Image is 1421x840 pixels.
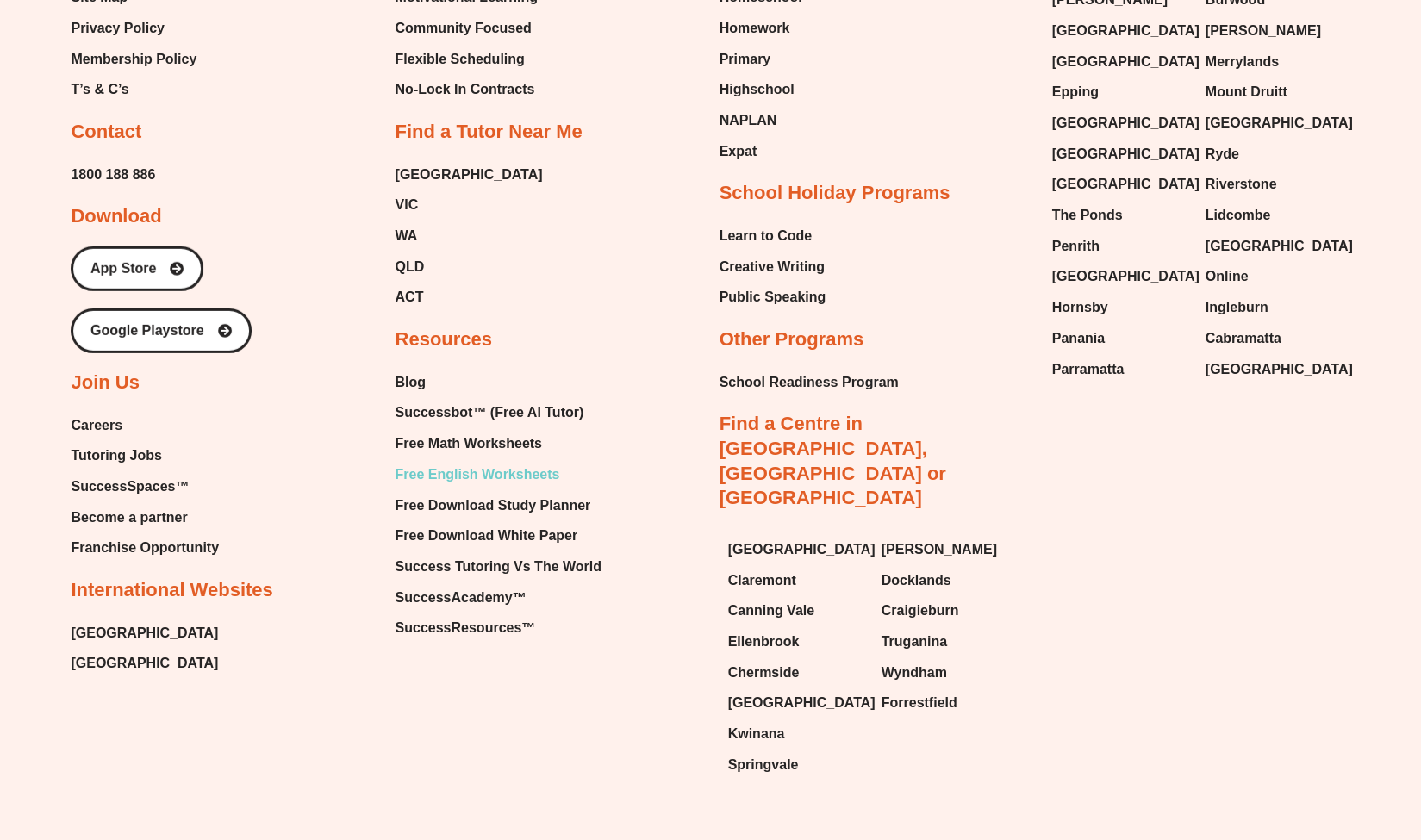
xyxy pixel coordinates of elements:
[1134,645,1421,840] iframe: Chat Widget
[395,192,418,218] span: VIC
[71,578,272,603] h2: International Websites
[1206,326,1342,352] a: Cabramatta
[1052,295,1108,320] span: Hornsby
[395,400,583,426] span: Successbot™ (Free AI Tutor)
[728,721,785,747] span: Kwinana
[720,16,802,41] a: Homework
[395,554,601,580] span: Success Tutoring Vs The World
[71,620,218,646] a: [GEOGRAPHIC_DATA]
[728,752,799,778] span: Springvale
[395,615,601,641] a: SuccessResources™
[720,254,825,280] span: Creative Writing
[882,598,959,624] span: Craigieburn
[395,370,601,395] a: Blog
[71,120,141,145] h2: Contact
[882,660,947,686] span: Wyndham
[71,204,161,229] h2: Download
[395,120,582,145] h2: Find a Tutor Near Me
[1052,79,1188,105] a: Epping
[1206,202,1342,228] a: Lidcombe
[1206,295,1342,320] a: Ingleburn
[71,413,122,439] span: Careers
[1052,326,1188,352] a: Panania
[728,537,876,563] span: [GEOGRAPHIC_DATA]
[395,223,417,249] span: WA
[1052,202,1123,228] span: The Ponds
[395,284,423,310] span: ACT
[720,108,777,134] span: NAPLAN
[71,162,155,188] a: 1800 188 886
[71,443,161,469] span: Tutoring Jobs
[1052,264,1200,289] span: [GEOGRAPHIC_DATA]
[71,650,218,676] span: [GEOGRAPHIC_DATA]
[1052,18,1200,44] span: [GEOGRAPHIC_DATA]
[720,223,813,249] span: Learn to Code
[720,77,795,103] span: Highschool
[71,16,165,41] span: Privacy Policy
[728,690,876,716] span: [GEOGRAPHIC_DATA]
[720,181,950,206] h2: School Holiday Programs
[882,598,1018,624] a: Craigieburn
[1052,202,1188,228] a: The Ponds
[1052,171,1200,197] span: [GEOGRAPHIC_DATA]
[1206,141,1239,167] span: Ryde
[1052,233,1100,259] span: Penrith
[395,223,542,249] a: WA
[395,462,601,488] a: Free English Worksheets
[1206,49,1279,75] span: Merrylands
[395,77,534,103] span: No-Lock In Contracts
[1052,357,1188,383] a: Parramatta
[1206,357,1353,383] span: [GEOGRAPHIC_DATA]
[1052,110,1188,136] a: [GEOGRAPHIC_DATA]
[71,535,219,561] a: Franchise Opportunity
[395,431,601,457] a: Free Math Worksheets
[728,752,864,778] a: Springvale
[1206,357,1342,383] a: [GEOGRAPHIC_DATA]
[720,16,790,41] span: Homework
[90,324,204,338] span: Google Playstore
[71,370,139,395] h2: Join Us
[395,47,541,72] a: Flexible Scheduling
[720,47,802,72] a: Primary
[395,284,542,310] a: ACT
[395,192,542,218] a: VIC
[1052,110,1200,136] span: [GEOGRAPHIC_DATA]
[71,443,219,469] a: Tutoring Jobs
[395,431,541,457] span: Free Math Worksheets
[1052,264,1188,289] a: [GEOGRAPHIC_DATA]
[720,284,826,310] a: Public Speaking
[1206,326,1281,352] span: Cabramatta
[71,308,252,353] a: Google Playstore
[720,254,826,280] a: Creative Writing
[395,523,601,549] a: Free Download White Paper
[882,568,1018,594] a: Docklands
[90,262,156,276] span: App Store
[71,47,196,72] a: Membership Policy
[882,537,1018,563] a: [PERSON_NAME]
[720,413,946,508] a: Find a Centre in [GEOGRAPHIC_DATA], [GEOGRAPHIC_DATA] or [GEOGRAPHIC_DATA]
[395,615,535,641] span: SuccessResources™
[71,505,219,531] a: Become a partner
[395,77,541,103] a: No-Lock In Contracts
[395,254,424,280] span: QLD
[71,77,128,103] span: T’s & C’s
[71,505,187,531] span: Become a partner
[728,660,864,686] a: Chermside
[728,690,864,716] a: [GEOGRAPHIC_DATA]
[882,629,1018,655] a: Truganina
[728,568,796,594] span: Claremont
[882,660,1018,686] a: Wyndham
[1206,49,1342,75] a: Merrylands
[720,47,771,72] span: Primary
[1206,264,1342,289] a: Online
[395,162,542,188] span: [GEOGRAPHIC_DATA]
[1206,110,1342,136] a: [GEOGRAPHIC_DATA]
[728,660,800,686] span: Chermside
[395,585,601,611] a: SuccessAcademy™
[1206,233,1353,259] span: [GEOGRAPHIC_DATA]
